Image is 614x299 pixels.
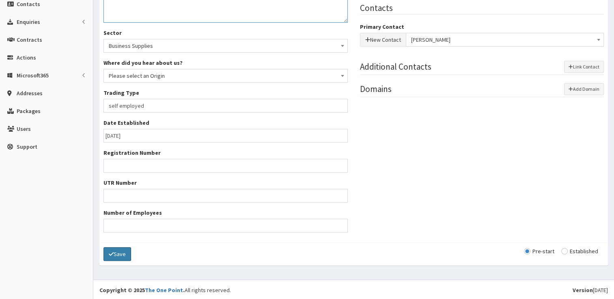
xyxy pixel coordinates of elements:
[564,83,604,95] button: Add Domain
[573,286,593,294] b: Version
[103,179,137,187] label: UTR Number
[103,69,348,83] span: Please select an Origin
[17,54,36,61] span: Actions
[360,83,604,97] legend: Domains
[103,247,131,261] button: Save
[360,2,604,15] legend: Contacts
[17,36,42,43] span: Contracts
[406,33,604,47] span: Lucy Collett
[17,143,37,150] span: Support
[109,40,343,51] span: Business Supplies
[360,61,604,75] legend: Additional Contacts
[17,107,41,115] span: Packages
[103,149,161,157] label: Registration Number
[17,125,31,132] span: Users
[103,39,348,53] span: Business Supplies
[145,286,183,294] a: The One Point
[17,90,43,97] span: Addresses
[103,119,149,127] label: Date Established
[360,23,404,31] label: Primary Contact
[17,0,40,8] span: Contacts
[103,209,162,217] label: Number of Employees
[561,248,598,254] label: Established
[573,286,608,294] div: [DATE]
[17,72,49,79] span: Microsoft365
[99,286,185,294] strong: Copyright © 2025 .
[17,18,40,26] span: Enquiries
[103,59,183,67] label: Where did you hear about us?
[411,34,599,45] span: Lucy Collett
[564,61,604,73] button: Link Contact
[109,70,343,81] span: Please select an Origin
[103,29,122,37] label: Sector
[524,248,554,254] label: Pre-start
[360,33,406,47] button: New Contact
[103,89,139,97] label: Trading Type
